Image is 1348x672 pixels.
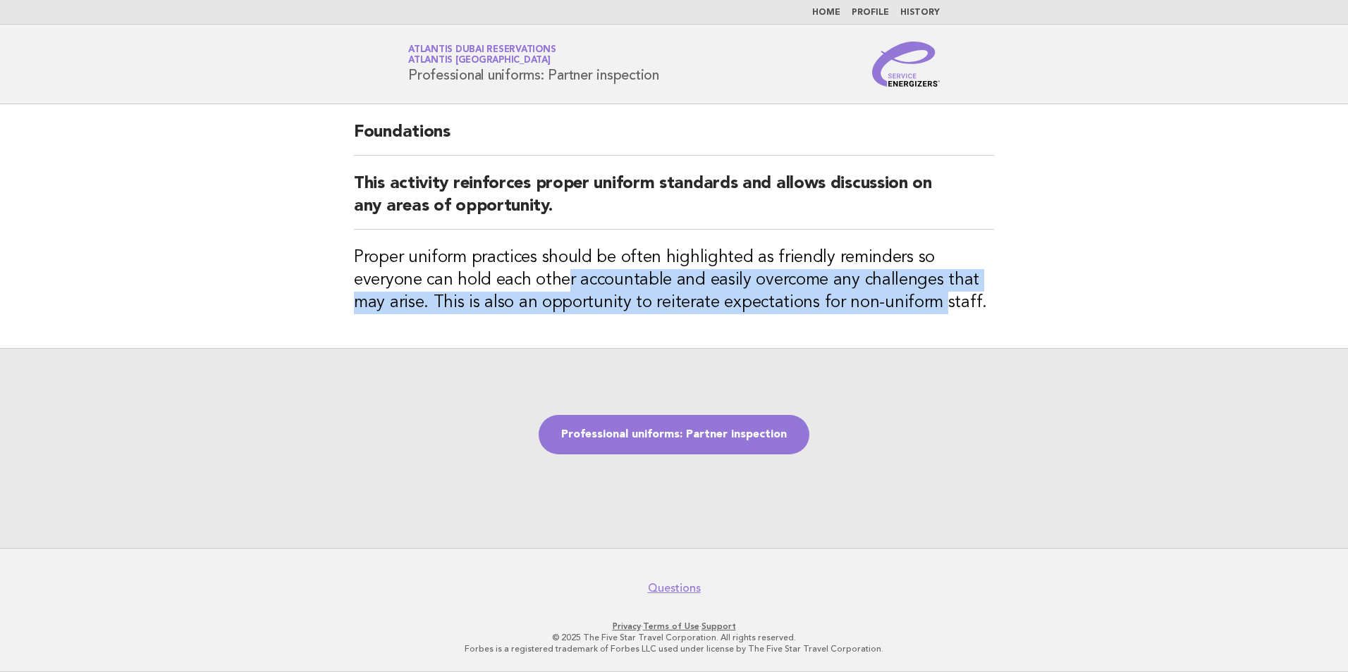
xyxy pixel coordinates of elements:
a: History [900,8,940,17]
h2: Foundations [354,121,994,156]
p: Forbes is a registered trademark of Forbes LLC used under license by The Five Star Travel Corpora... [243,643,1105,654]
p: · · [243,621,1105,632]
h1: Professional uniforms: Partner inspection [408,46,659,82]
a: Questions [648,581,701,595]
a: Atlantis Dubai ReservationsAtlantis [GEOGRAPHIC_DATA] [408,45,556,65]
span: Atlantis [GEOGRAPHIC_DATA] [408,56,551,66]
h3: Proper uniform practices should be often highlighted as friendly reminders so everyone can hold e... [354,247,994,314]
p: © 2025 The Five Star Travel Corporation. All rights reserved. [243,632,1105,643]
a: Privacy [613,621,641,631]
a: Home [812,8,840,17]
h2: This activity reinforces proper uniform standards and allows discussion on any areas of opportunity. [354,173,994,230]
a: Support [701,621,736,631]
a: Professional uniforms: Partner inspection [539,415,809,454]
a: Profile [852,8,889,17]
a: Terms of Use [643,621,699,631]
img: Service Energizers [872,42,940,87]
